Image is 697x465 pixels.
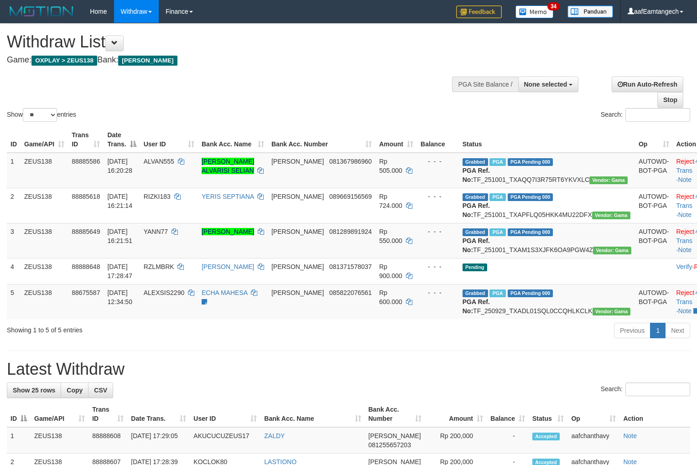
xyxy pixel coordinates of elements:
[72,289,100,296] span: 88675587
[23,108,57,122] select: Showentries
[619,401,690,427] th: Action
[508,228,553,236] span: PGA Pending
[421,227,455,236] div: - - -
[202,263,254,270] a: [PERSON_NAME]
[459,127,635,153] th: Status
[7,258,21,284] td: 4
[625,382,690,396] input: Search:
[31,401,88,427] th: Game/API: activate to sort column ascending
[650,323,666,338] a: 1
[635,223,673,258] td: AUTOWD-BOT-PGA
[7,108,76,122] label: Show entries
[379,158,402,174] span: Rp 505.000
[7,188,21,223] td: 2
[198,127,268,153] th: Bank Acc. Name: activate to sort column ascending
[107,158,132,174] span: [DATE] 16:20:28
[463,202,490,218] b: PGA Ref. No:
[379,193,402,209] span: Rp 724.000
[463,158,488,166] span: Grabbed
[592,212,630,219] span: Vendor URL: https://trx31.1velocity.biz
[21,153,68,188] td: ZEUS138
[379,263,402,279] span: Rp 900.000
[271,289,324,296] span: [PERSON_NAME]
[67,387,83,394] span: Copy
[379,228,402,244] span: Rp 550.000
[567,401,619,427] th: Op: activate to sort column ascending
[369,432,421,439] span: [PERSON_NAME]
[463,228,488,236] span: Grabbed
[665,323,690,338] a: Next
[118,56,177,66] span: [PERSON_NAME]
[452,77,518,92] div: PGA Site Balance /
[21,223,68,258] td: ZEUS138
[144,158,174,165] span: ALVAN555
[7,127,21,153] th: ID
[94,387,107,394] span: CSV
[7,382,61,398] a: Show 25 rows
[369,441,411,449] span: Copy 081255657203 to clipboard
[13,387,55,394] span: Show 25 rows
[567,5,613,18] img: panduan.png
[489,193,505,201] span: Marked by aafanarl
[589,176,628,184] span: Vendor URL: https://trx31.1velocity.biz
[127,401,190,427] th: Date Trans.: activate to sort column ascending
[329,289,372,296] span: Copy 085822076561 to clipboard
[127,427,190,454] td: [DATE] 17:29:05
[21,258,68,284] td: ZEUS138
[379,289,402,305] span: Rp 600.000
[417,127,459,153] th: Balance
[463,298,490,315] b: PGA Ref. No:
[456,5,502,18] img: Feedback.jpg
[72,263,100,270] span: 88888648
[144,193,171,200] span: RIZKI183
[7,427,31,454] td: 1
[678,211,692,218] a: Note
[625,108,690,122] input: Search:
[7,56,456,65] h4: Game: Bank:
[487,427,529,454] td: -
[508,158,553,166] span: PGA Pending
[676,228,695,235] a: Reject
[567,427,619,454] td: aafchanthavy
[107,263,132,279] span: [DATE] 17:28:47
[508,289,553,297] span: PGA Pending
[72,228,100,235] span: 88885649
[329,263,372,270] span: Copy 081371578037 to clipboard
[623,432,637,439] a: Note
[459,284,635,319] td: TF_250929_TXADL01SQL0CCQHLKCLK
[601,108,690,122] label: Search:
[329,228,372,235] span: Copy 081289891924 to clipboard
[614,323,650,338] a: Previous
[375,127,417,153] th: Amount: activate to sort column ascending
[202,158,254,174] a: [PERSON_NAME] ALVARISI SELIAN
[425,427,487,454] td: Rp 200,000
[72,158,100,165] span: 88885586
[532,433,560,440] span: Accepted
[144,289,185,296] span: ALEXSIS2290
[601,382,690,396] label: Search:
[593,308,631,315] span: Vendor URL: https://trx31.1velocity.biz
[7,223,21,258] td: 3
[635,153,673,188] td: AUTOWD-BOT-PGA
[463,263,487,271] span: Pending
[329,193,372,200] span: Copy 089669156569 to clipboard
[529,401,567,427] th: Status: activate to sort column ascending
[271,263,324,270] span: [PERSON_NAME]
[421,157,455,166] div: - - -
[68,127,104,153] th: Trans ID: activate to sort column ascending
[593,247,631,254] span: Vendor URL: https://trx31.1velocity.biz
[508,193,553,201] span: PGA Pending
[7,5,76,18] img: MOTION_logo.png
[612,77,683,92] a: Run Auto-Refresh
[459,188,635,223] td: TF_251001_TXAPFLQ05HKK4MU22DFX
[676,158,695,165] a: Reject
[515,5,554,18] img: Button%20Memo.svg
[202,193,254,200] a: YERIS SEPTIANA
[365,401,426,427] th: Bank Acc. Number: activate to sort column ascending
[107,289,132,305] span: [DATE] 12:34:50
[421,192,455,201] div: - - -
[72,193,100,200] span: 88885618
[459,223,635,258] td: TF_251001_TXAM1S3XJFK6OA9PGW4Z
[463,289,488,297] span: Grabbed
[268,127,375,153] th: Bank Acc. Number: activate to sort column ascending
